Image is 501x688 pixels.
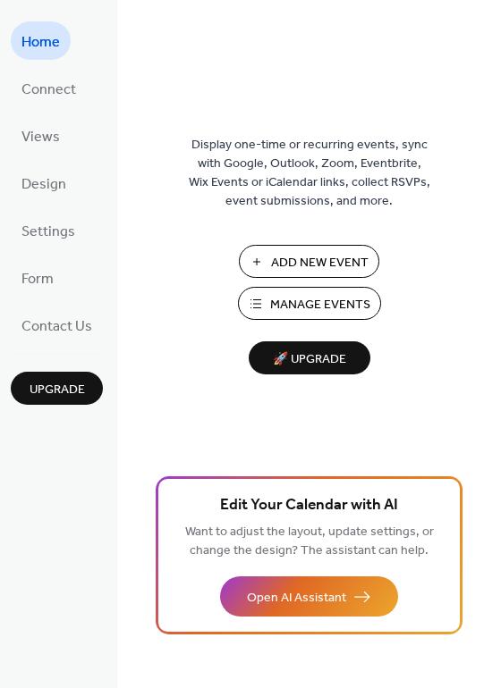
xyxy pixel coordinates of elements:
[271,254,369,273] span: Add New Event
[11,211,86,249] a: Settings
[238,287,381,320] button: Manage Events
[249,341,370,374] button: 🚀 Upgrade
[270,296,370,315] span: Manage Events
[21,265,54,293] span: Form
[189,136,430,211] span: Display one-time or recurring events, sync with Google, Outlook, Zoom, Eventbrite, Wix Events or ...
[11,21,71,60] a: Home
[30,381,85,399] span: Upgrade
[185,520,434,563] span: Want to adjust the layout, update settings, or change the design? The assistant can help.
[21,123,60,151] span: Views
[11,306,103,344] a: Contact Us
[247,589,346,608] span: Open AI Assistant
[21,218,75,246] span: Settings
[220,576,398,617] button: Open AI Assistant
[11,164,77,202] a: Design
[220,493,398,518] span: Edit Your Calendar with AI
[259,348,360,372] span: 🚀 Upgrade
[11,116,71,155] a: Views
[11,258,64,297] a: Form
[21,29,60,56] span: Home
[11,372,103,405] button: Upgrade
[21,171,66,198] span: Design
[239,245,379,278] button: Add New Event
[21,313,92,340] span: Contact Us
[11,69,87,107] a: Connect
[21,76,76,104] span: Connect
